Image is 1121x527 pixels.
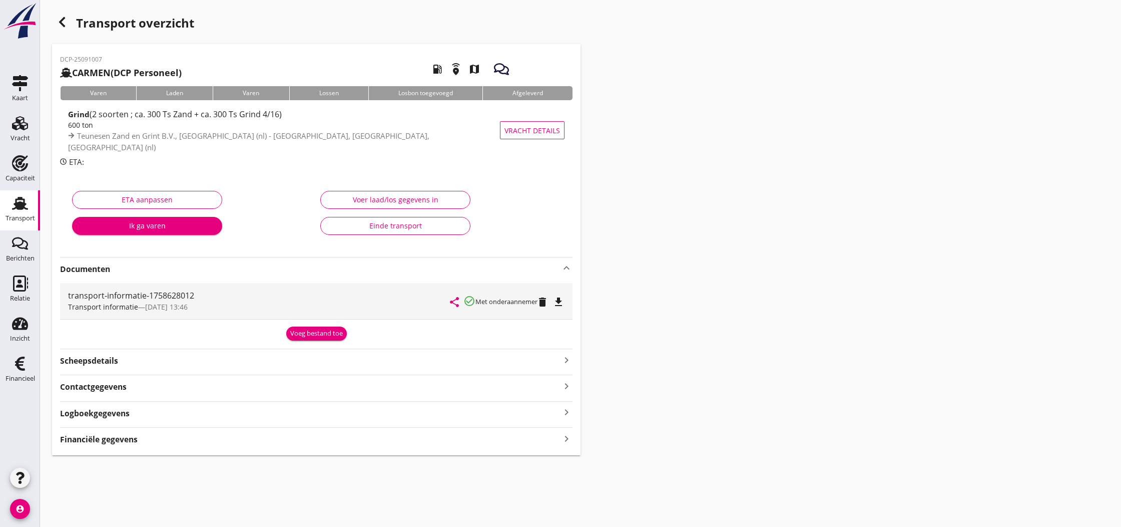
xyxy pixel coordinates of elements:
[68,290,450,302] div: transport-informatie-1758628012
[60,108,573,152] a: Grind(2 soorten ; ca. 300 Ts Zand + ca. 300 Ts Grind 4/16)600 tonTeunesen Zand en Grint B.V., [GE...
[80,220,214,231] div: Ik ga varen
[320,217,470,235] button: Einde transport
[329,220,462,231] div: Einde transport
[561,432,573,445] i: keyboard_arrow_right
[11,135,30,141] div: Vracht
[60,355,118,367] strong: Scheepsdetails
[482,86,573,100] div: Afgeleverd
[60,86,136,100] div: Varen
[136,86,213,100] div: Laden
[10,335,30,342] div: Inzicht
[6,175,35,181] div: Capaciteit
[6,215,35,221] div: Transport
[60,66,182,80] h2: (DCP Personeel)
[10,295,30,302] div: Relatie
[10,499,30,519] i: account_circle
[561,379,573,393] i: keyboard_arrow_right
[290,329,343,339] div: Voeg bestand toe
[69,157,84,167] span: ETA:
[68,131,429,152] span: Teunesen Zand en Grint B.V., [GEOGRAPHIC_DATA] (nl) - [GEOGRAPHIC_DATA], [GEOGRAPHIC_DATA], [GEOG...
[145,302,188,312] span: [DATE] 13:46
[12,95,28,101] div: Kaart
[60,381,127,393] strong: Contactgegevens
[286,327,347,341] button: Voeg bestand toe
[68,120,502,130] div: 600 ton
[423,55,451,83] i: local_gas_station
[68,302,450,312] div: —
[448,296,460,308] i: share
[52,12,581,36] div: Transport overzicht
[329,194,462,205] div: Voer laad/los gegevens in
[6,255,35,261] div: Berichten
[561,353,573,367] i: keyboard_arrow_right
[320,191,470,209] button: Voer laad/los gegevens in
[68,302,138,312] span: Transport informatie
[60,263,561,275] strong: Documenten
[81,194,214,205] div: ETA aanpassen
[60,434,138,445] strong: Financiële gegevens
[500,121,565,139] button: Vracht details
[6,375,35,382] div: Financieel
[72,217,222,235] button: Ik ga varen
[475,297,537,306] small: Met onderaannemer
[289,86,368,100] div: Lossen
[463,295,475,307] i: check_circle_outline
[552,296,565,308] i: file_download
[68,109,90,119] strong: Grind
[460,55,488,83] i: map
[72,191,222,209] button: ETA aanpassen
[60,408,130,419] strong: Logboekgegevens
[213,86,289,100] div: Varen
[442,55,470,83] i: emergency_share
[536,296,548,308] i: delete
[60,55,182,64] p: DCP-25091007
[2,3,38,40] img: logo-small.a267ee39.svg
[504,125,560,136] span: Vracht details
[561,262,573,274] i: keyboard_arrow_up
[72,67,111,79] strong: CARMEN
[561,406,573,419] i: keyboard_arrow_right
[368,86,482,100] div: Losbon toegevoegd
[90,109,282,120] span: (2 soorten ; ca. 300 Ts Zand + ca. 300 Ts Grind 4/16)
